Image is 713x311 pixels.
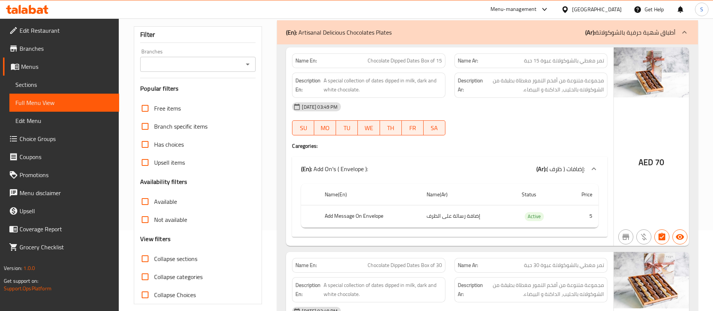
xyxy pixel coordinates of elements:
[324,76,442,94] span: A special collection of dates dipped in milk, dark and white chocolate.
[525,212,544,221] span: Active
[524,261,604,269] span: تمر مغطي بالشوكولاتة عبوة 30 حبة
[295,76,322,94] strong: Description En:
[295,123,311,134] span: SU
[140,27,256,43] div: Filter
[242,59,253,70] button: Open
[314,120,336,135] button: MO
[368,57,442,65] span: Chocolate Dipped Dates Box of 15
[700,5,703,14] span: S
[636,229,651,244] button: Purchased item
[672,229,687,244] button: Available
[516,184,565,205] th: Status
[20,170,113,179] span: Promotions
[292,142,607,150] h4: Caregories:
[15,80,113,89] span: Sections
[405,123,421,134] span: FR
[3,220,119,238] a: Coverage Report
[490,5,537,14] div: Menu-management
[20,206,113,215] span: Upsell
[614,47,689,97] img: Chocolate_Dipped_Dates_Bo638846376983948041.jpg
[292,181,607,237] div: (En): Artisanal Delicious Chocolates Plates(Ar):أطباق شهية حرفية بالشوكولاتة
[20,134,113,143] span: Choice Groups
[301,184,598,228] table: choices table
[9,112,119,130] a: Edit Menu
[380,120,402,135] button: TH
[292,157,607,181] div: (En): Add On's ( Envelope ):(Ar):إضافات ( ظرف ):
[277,20,698,44] div: (En): Artisanal Delicious Chocolates Plates(Ar):أطباق شهية حرفية بالشوكولاتة
[140,84,256,93] h3: Popular filters
[4,263,22,273] span: Version:
[368,261,442,269] span: Chocolate Dipped Dates Box of 30
[23,263,35,273] span: 1.0.0
[319,205,421,228] th: Add Message On Envelope
[427,123,442,134] span: SA
[458,76,483,94] strong: Description Ar:
[618,229,633,244] button: Not branch specific item
[154,197,177,206] span: Available
[3,39,119,58] a: Branches
[358,120,380,135] button: WE
[301,163,312,174] b: (En):
[421,184,516,205] th: Name(Ar)
[20,26,113,35] span: Edit Restaurant
[140,235,171,243] h3: View filters
[20,188,113,197] span: Menu disclaimer
[654,229,669,244] button: Has choices
[339,123,355,134] span: TU
[154,272,203,281] span: Collapse categories
[572,5,622,14] div: [GEOGRAPHIC_DATA]
[15,98,113,107] span: Full Menu View
[154,254,197,263] span: Collapse sections
[458,57,478,65] strong: Name Ar:
[286,28,392,37] p: Artisanal Delicious Chocolates Plates
[4,276,38,286] span: Get support on:
[295,281,322,299] strong: Description En:
[154,104,181,113] span: Free items
[4,284,51,293] a: Support.OpsPlatform
[565,184,598,205] th: Price
[9,94,119,112] a: Full Menu View
[639,155,653,170] span: AED
[154,215,187,224] span: Not available
[458,281,483,299] strong: Description Ar:
[546,163,585,174] span: إضافات ( ظرف ):
[20,44,113,53] span: Branches
[383,123,399,134] span: TH
[3,238,119,256] a: Grocery Checklist
[336,120,358,135] button: TU
[3,148,119,166] a: Coupons
[299,103,341,111] span: [DATE] 03:49 PM
[424,120,445,135] button: SA
[15,116,113,125] span: Edit Menu
[585,27,595,38] b: (Ar):
[585,28,675,37] p: أطباق شهية حرفية بالشوكولاتة
[421,205,516,228] td: إضافة رسالة على الظرف
[9,76,119,94] a: Sections
[295,261,317,269] strong: Name En:
[361,123,377,134] span: WE
[317,123,333,134] span: MO
[484,281,604,299] span: مجموعة متنوعة من أفخم التمور مغطاة بطبقة من الشوكولاته بالحليب، الداكنة و البيضاء.
[140,177,187,186] h3: Availability filters
[3,58,119,76] a: Menus
[655,155,664,170] span: 70
[20,152,113,161] span: Coupons
[21,62,113,71] span: Menus
[3,21,119,39] a: Edit Restaurant
[3,202,119,220] a: Upsell
[292,120,314,135] button: SU
[458,261,478,269] strong: Name Ar:
[20,225,113,234] span: Coverage Report
[154,122,207,131] span: Branch specific items
[20,243,113,252] span: Grocery Checklist
[286,27,297,38] b: (En):
[3,130,119,148] a: Choice Groups
[484,76,604,94] span: مجموعة متنوعة من أفخم التمور مغطاة بطبقة من الشوكولاته بالحليب، الداكنة و البيضاء.
[154,290,196,299] span: Collapse Choices
[154,158,185,167] span: Upsell items
[614,252,689,308] img: mmw_638846545454662284
[319,184,421,205] th: Name(En)
[324,281,442,299] span: A special collection of dates dipped in milk, dark and white chocolate.
[402,120,424,135] button: FR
